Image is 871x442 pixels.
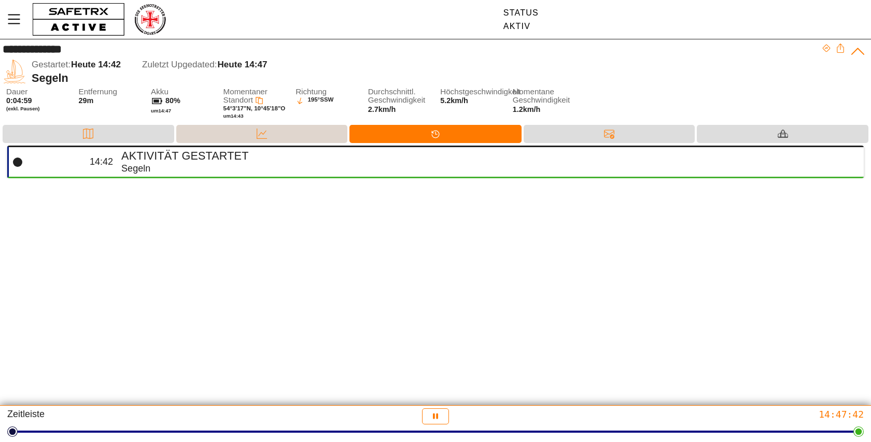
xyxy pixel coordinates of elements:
[349,125,522,143] div: Timeline
[121,149,855,163] h4: Aktivität gestartet
[217,60,267,69] span: Heute 14:47
[368,88,434,105] span: Durchschnittl. Geschwindigkeit
[778,129,788,139] img: Equipment_Black.svg
[176,125,348,143] div: Daten
[79,88,145,96] span: Entfernung
[71,60,121,69] span: Heute 14:42
[165,96,180,105] span: 80%
[6,106,73,112] span: (exkl. Pausen)
[223,105,286,111] span: 54°3'17"N, 10°45'18"O
[223,113,244,119] span: um 14:43
[503,22,539,31] div: Aktiv
[32,72,822,85] div: Segeln
[7,408,290,424] div: Zeitleiste
[307,96,320,105] span: 195°
[32,60,71,69] span: Gestartet:
[3,60,26,83] img: SAILING.svg
[513,105,579,114] span: 1.2km/h
[6,96,32,105] span: 0:04:59
[368,105,396,113] span: 2.7km/h
[79,96,94,105] span: 29m
[581,408,864,420] div: 14:47:42
[524,125,695,143] div: Nachrichten
[151,88,217,96] span: Akku
[697,125,868,143] div: Ausrüstung
[133,3,166,36] img: RescueLogo.png
[320,96,333,105] span: SSW
[296,88,362,96] span: Richtung
[6,88,73,96] span: Dauer
[223,87,268,105] span: Momentaner Standort
[121,163,855,175] div: Segeln
[513,88,579,105] span: Momentane Geschwindigkeit
[503,8,539,18] div: Status
[142,60,217,69] span: Zuletzt Upgedated:
[440,96,468,105] span: 5.2km/h
[90,156,113,167] span: 14:42
[151,108,171,113] span: um 14:47
[440,88,507,96] span: Höchstgeschwindigkeit
[3,125,174,143] div: Karte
